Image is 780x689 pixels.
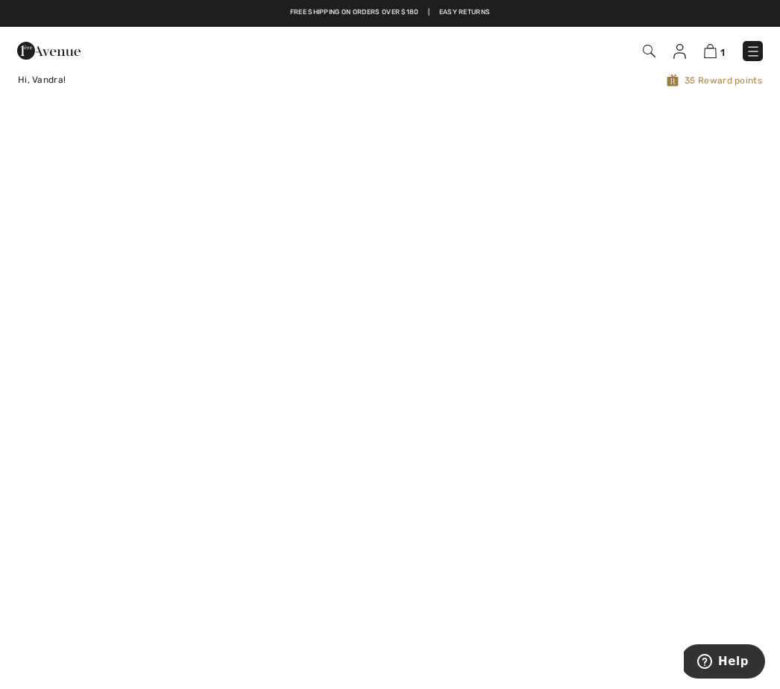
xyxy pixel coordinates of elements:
img: Search [643,45,655,57]
a: Easy Returns [439,7,491,18]
a: Hi, Vandra!35 Reward points [6,73,774,87]
a: 1ère Avenue [17,43,81,57]
span: Hi, Vandra! [18,75,66,85]
span: 1 [720,47,725,58]
img: Shopping Bag [704,44,717,58]
a: 1 [704,42,725,60]
span: | [428,7,430,18]
img: 1ère Avenue [17,36,81,66]
a: Free shipping on orders over $180 [290,7,419,18]
iframe: Opens a widget where you can find more information [684,644,765,682]
img: My Info [673,44,686,59]
img: Menu [746,44,761,59]
img: Avenue Rewards [667,73,679,87]
span: 35 Reward points [335,73,762,87]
